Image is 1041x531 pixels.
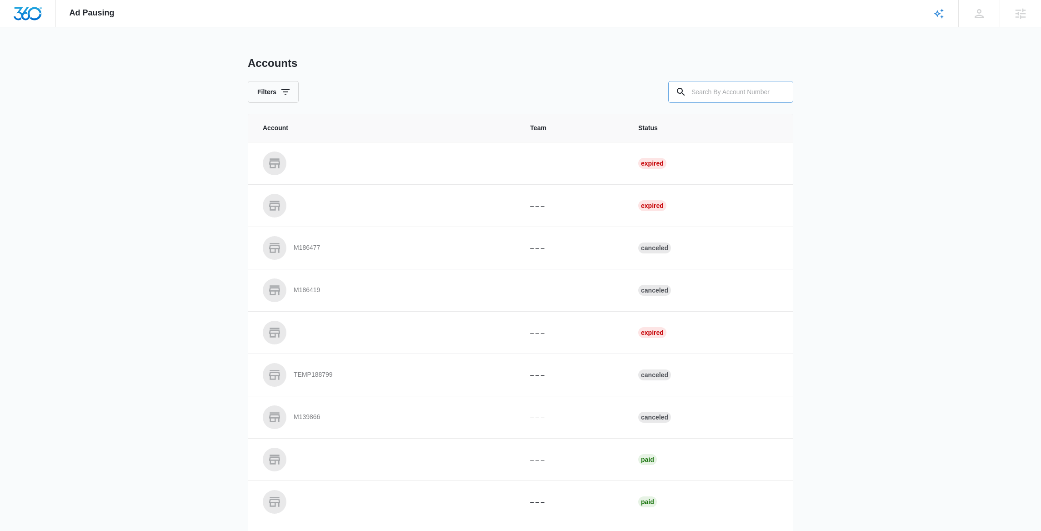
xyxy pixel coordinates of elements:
[530,123,616,133] span: Team
[263,405,508,429] a: M139866
[248,56,297,70] h1: Accounts
[638,454,657,465] div: Paid
[530,201,616,211] p: – – –
[530,243,616,253] p: – – –
[638,243,671,253] div: Canceled
[530,497,616,507] p: – – –
[638,200,666,211] div: Expired
[70,8,115,18] span: Ad Pausing
[263,236,508,260] a: M186477
[263,363,508,387] a: TEMP188799
[294,286,320,295] p: M186419
[530,286,616,295] p: – – –
[530,413,616,422] p: – – –
[530,328,616,338] p: – – –
[294,243,320,253] p: M186477
[638,369,671,380] div: Canceled
[638,496,657,507] div: Paid
[530,455,616,465] p: – – –
[530,370,616,380] p: – – –
[638,327,666,338] div: Expired
[638,123,778,133] span: Status
[294,413,320,422] p: M139866
[638,158,666,169] div: Expired
[263,123,508,133] span: Account
[294,370,333,379] p: TEMP188799
[638,285,671,296] div: Canceled
[530,159,616,168] p: – – –
[248,81,299,103] button: Filters
[668,81,793,103] input: Search By Account Number
[263,278,508,302] a: M186419
[638,412,671,423] div: Canceled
